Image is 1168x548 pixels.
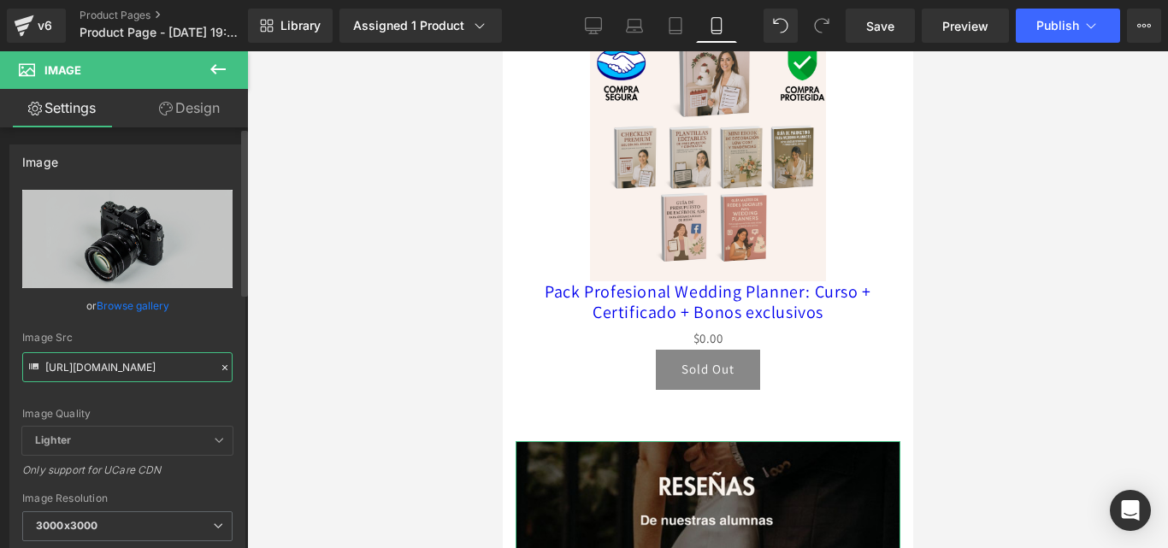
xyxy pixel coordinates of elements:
[1127,9,1161,43] button: More
[22,463,233,488] div: Only support for UCare CDN
[353,17,488,34] div: Assigned 1 Product
[44,63,81,77] span: Image
[80,9,276,22] a: Product Pages
[805,9,839,43] button: Redo
[22,332,233,344] div: Image Src
[764,9,798,43] button: Undo
[655,9,696,43] a: Tablet
[1036,19,1079,32] span: Publish
[22,408,233,420] div: Image Quality
[80,26,244,39] span: Product Page - [DATE] 19:07:10
[34,15,56,37] div: v6
[1110,490,1151,531] div: Open Intercom Messenger
[1016,9,1120,43] button: Publish
[9,230,402,271] a: Pack Profesional Wedding Planner: Curso + Certificado + Bonos exclusivos
[153,298,257,339] button: Sold Out
[866,17,894,35] span: Save
[280,18,321,33] span: Library
[942,17,988,35] span: Preview
[35,433,71,446] b: Lighter
[191,275,221,298] span: $0.00
[7,9,66,43] a: v6
[696,9,737,43] a: Mobile
[22,297,233,315] div: or
[614,9,655,43] a: Laptop
[127,89,251,127] a: Design
[922,9,1009,43] a: Preview
[22,492,233,504] div: Image Resolution
[22,145,58,169] div: Image
[573,9,614,43] a: Desktop
[97,291,169,321] a: Browse gallery
[248,9,333,43] a: New Library
[36,519,97,532] b: 3000x3000
[22,352,233,382] input: Link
